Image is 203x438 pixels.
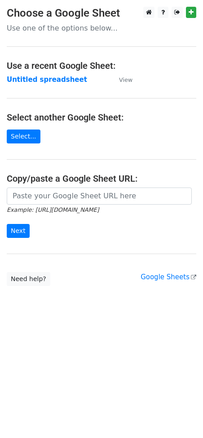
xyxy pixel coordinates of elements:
small: Example: [URL][DOMAIN_NAME] [7,206,99,213]
a: Untitled spreadsheet [7,76,87,84]
a: Google Sheets [141,273,196,281]
h3: Choose a Google Sheet [7,7,196,20]
h4: Copy/paste a Google Sheet URL: [7,173,196,184]
a: Select... [7,130,40,143]
h4: Select another Google Sheet: [7,112,196,123]
small: View [119,76,132,83]
input: Paste your Google Sheet URL here [7,188,192,205]
h4: Use a recent Google Sheet: [7,60,196,71]
a: Need help? [7,272,50,286]
p: Use one of the options below... [7,23,196,33]
a: View [110,76,132,84]
input: Next [7,224,30,238]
